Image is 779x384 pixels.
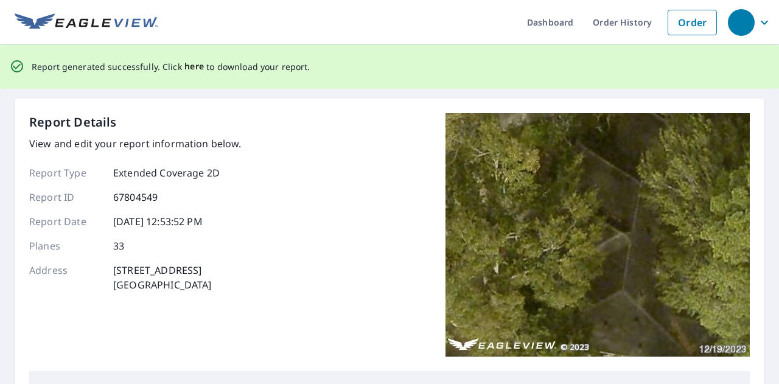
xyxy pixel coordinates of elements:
a: Order [668,10,717,35]
p: Extended Coverage 2D [113,166,220,180]
img: EV Logo [15,13,158,32]
p: [DATE] 12:53:52 PM [113,214,203,229]
p: View and edit your report information below. [29,136,242,151]
p: 67804549 [113,190,158,204]
p: Report ID [29,190,102,204]
p: Planes [29,239,102,253]
p: Report generated successfully. Click to download your report. [32,59,310,74]
p: 33 [113,239,124,253]
img: Top image [445,113,750,357]
button: here [184,59,204,74]
p: Address [29,263,102,292]
p: Report Type [29,166,102,180]
p: [STREET_ADDRESS] [GEOGRAPHIC_DATA] [113,263,212,292]
p: Report Details [29,113,117,131]
p: Report Date [29,214,102,229]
